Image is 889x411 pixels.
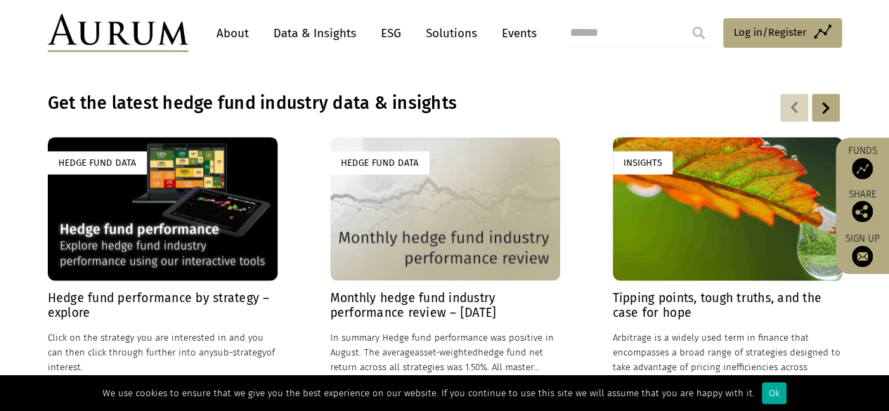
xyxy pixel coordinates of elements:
img: Aurum [48,14,188,52]
img: Sign up to our newsletter [852,246,873,267]
div: Hedge Fund Data [330,151,429,174]
h3: Get the latest hedge fund industry data & insights [48,93,661,114]
h4: Hedge fund performance by strategy – explore [48,291,278,320]
a: Events [495,20,537,46]
h4: Monthly hedge fund industry performance review – [DATE] [330,291,560,320]
a: Hedge Fund Data Monthly hedge fund industry performance review – [DATE] In summary Hedge fund per... [330,137,560,389]
p: Arbitrage is a widely used term in finance that encompasses a broad range of strategies designed ... [613,330,843,389]
div: Ok [762,382,786,404]
a: About [209,20,256,46]
a: Data & Insights [266,20,363,46]
a: Solutions [419,20,484,46]
p: Click on the strategy you are interested in and you can then click through further into any of in... [48,330,278,374]
p: In summary Hedge fund performance was positive in August. The average hedge fund net return acros... [330,330,560,374]
span: asset-weighted [415,346,478,357]
a: Sign up [843,233,882,267]
div: Insights [613,151,673,174]
a: Insights Tipping points, tough truths, and the case for hope Arbitrage is a widely used term in f... [613,137,843,389]
a: ESG [374,20,408,46]
div: Share [843,190,882,222]
img: Share this post [852,201,873,222]
img: Access Funds [852,158,873,179]
div: Hedge Fund Data [48,151,147,174]
span: sub-strategy [214,346,266,357]
a: Log in/Register [723,18,842,48]
input: Submit [684,19,713,47]
a: Hedge Fund Data Hedge fund performance by strategy – explore Click on the strategy you are intere... [48,137,278,389]
a: Funds [843,145,882,179]
span: Log in/Register [734,24,807,41]
h4: Tipping points, tough truths, and the case for hope [613,291,843,320]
